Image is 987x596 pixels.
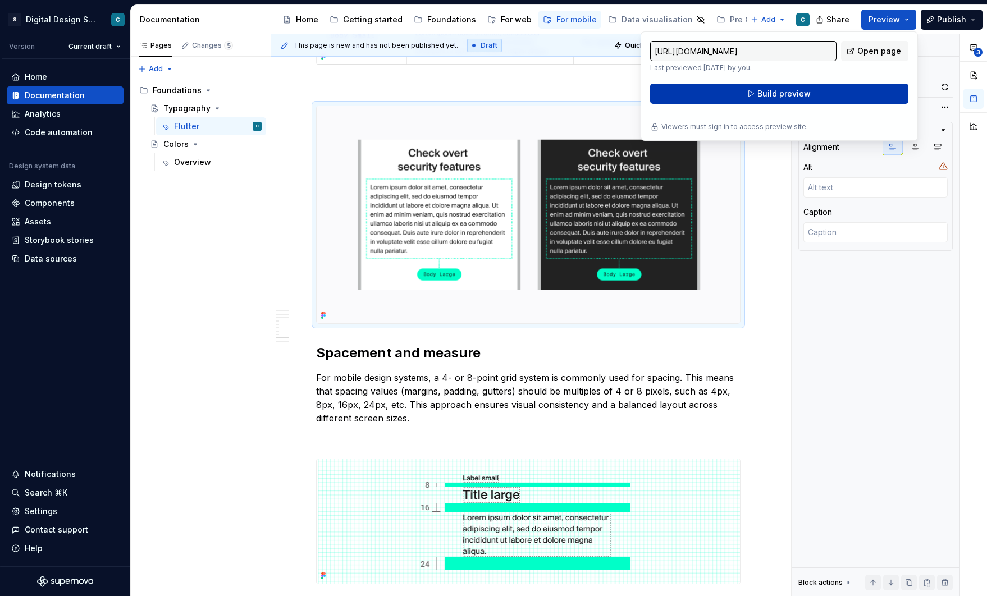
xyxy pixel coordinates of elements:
[145,99,266,117] a: Typography
[7,68,124,86] a: Home
[798,575,853,590] div: Block actions
[192,41,233,50] div: Changes
[25,71,47,82] div: Home
[317,459,740,583] img: c5cc6c75-9619-4b97-aaaa-9966c2622856.png
[625,41,673,50] span: Quick preview
[7,86,124,104] a: Documentation
[25,235,94,246] div: Storybook stories
[803,141,839,153] div: Alignment
[8,13,21,26] div: S
[861,10,916,30] button: Preview
[501,14,532,25] div: For web
[9,162,75,171] div: Design system data
[7,176,124,194] a: Design tokens
[730,14,774,25] div: Pre Carbon
[798,578,843,587] div: Block actions
[174,121,199,132] div: Flutter
[650,63,837,72] p: Last previewed [DATE] by you.
[63,39,126,54] button: Current draft
[343,14,403,25] div: Getting started
[803,207,832,218] div: Caption
[661,122,808,131] p: Viewers must sign in to access preview site.
[7,521,124,539] button: Contact support
[650,84,908,104] button: Build preview
[26,14,98,25] div: Digital Design System
[841,41,908,61] a: Open page
[7,231,124,249] a: Storybook stories
[857,45,901,57] span: Open page
[149,65,163,74] span: Add
[25,524,88,535] div: Contact support
[25,179,81,190] div: Design tokens
[937,14,966,25] span: Publish
[278,11,323,29] a: Home
[25,543,43,554] div: Help
[622,14,693,25] div: Data visualisation
[556,14,597,25] div: For mobile
[156,117,266,135] a: FlutterC
[25,127,93,138] div: Code automation
[427,14,476,25] div: Foundations
[25,90,85,101] div: Documentation
[317,106,740,323] img: 3ca8b06e-cf9f-4b8e-8aec-a18a70222219.png
[810,10,857,30] button: Share
[611,38,678,53] button: Quick preview
[483,11,536,29] a: For web
[153,85,202,96] div: Foundations
[7,484,124,502] button: Search ⌘K
[2,7,128,31] button: SDigital Design SystemC
[316,371,741,425] p: For mobile design systems, a 4- or 8-point grid system is commonly used for spacing. This means t...
[25,216,51,227] div: Assets
[481,41,497,50] span: Draft
[325,11,407,29] a: Getting started
[7,105,124,123] a: Analytics
[826,14,849,25] span: Share
[174,157,211,168] div: Overview
[712,11,790,29] a: Pre Carbon
[296,14,318,25] div: Home
[747,12,789,27] button: Add
[316,344,741,362] h2: Spacement and measure
[25,253,77,264] div: Data sources
[7,250,124,268] a: Data sources
[7,213,124,231] a: Assets
[761,15,775,24] span: Add
[163,103,211,114] div: Typography
[7,539,124,557] button: Help
[256,121,259,132] div: C
[278,8,745,31] div: Page tree
[116,15,120,24] div: C
[9,42,35,51] div: Version
[974,48,983,57] span: 3
[139,41,172,50] div: Pages
[538,11,601,29] a: For mobile
[156,153,266,171] a: Overview
[801,15,805,24] div: C
[803,162,812,173] div: Alt
[757,88,811,99] span: Build preview
[135,61,177,77] button: Add
[135,81,266,171] div: Page tree
[869,14,900,25] span: Preview
[37,576,93,587] svg: Supernova Logo
[921,10,983,30] button: Publish
[145,135,266,153] a: Colors
[224,41,233,50] span: 5
[25,198,75,209] div: Components
[163,139,189,150] div: Colors
[7,123,124,141] a: Code automation
[25,487,67,498] div: Search ⌘K
[135,81,266,99] div: Foundations
[294,41,458,50] span: This page is new and has not been published yet.
[68,42,112,51] span: Current draft
[25,506,57,517] div: Settings
[25,108,61,120] div: Analytics
[7,465,124,483] button: Notifications
[409,11,481,29] a: Foundations
[7,502,124,520] a: Settings
[25,469,76,480] div: Notifications
[140,14,266,25] div: Documentation
[7,194,124,212] a: Components
[604,11,710,29] a: Data visualisation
